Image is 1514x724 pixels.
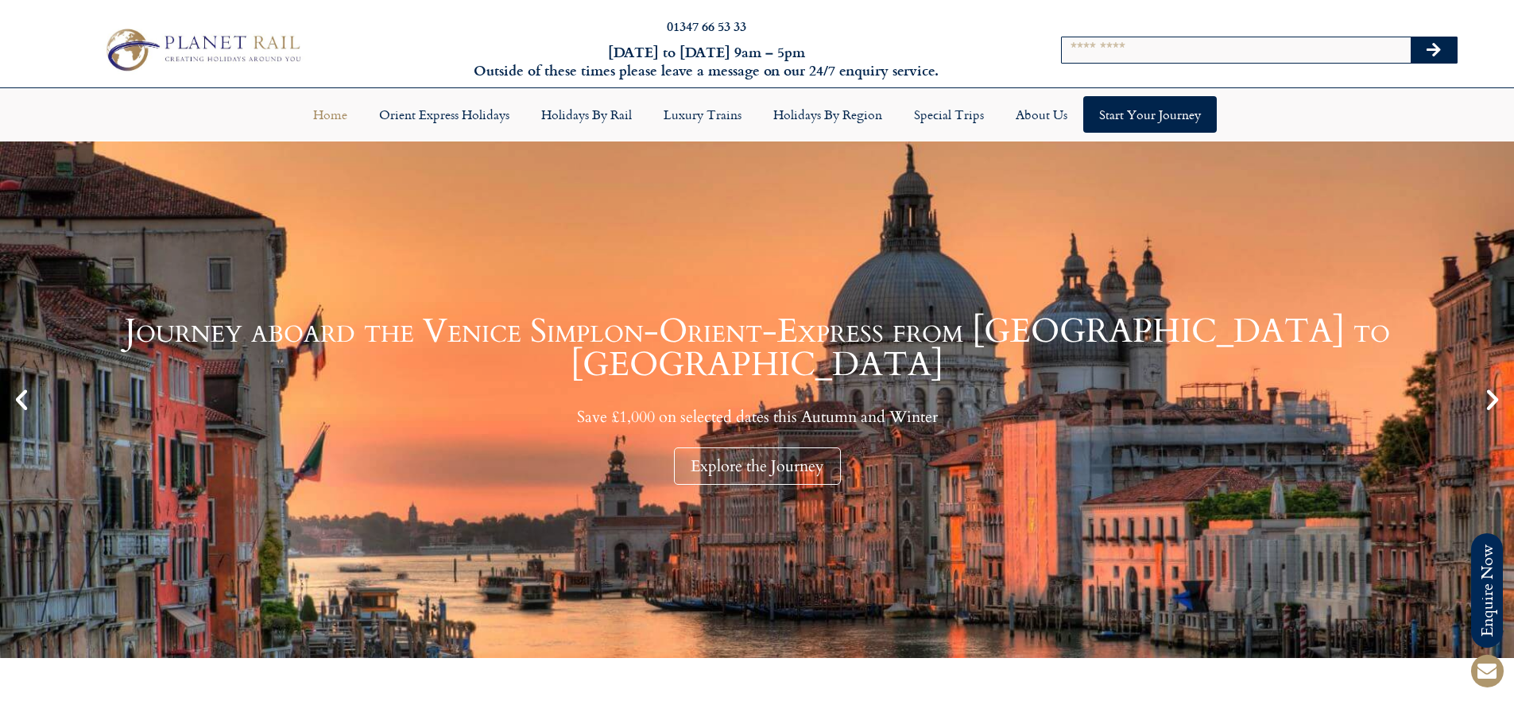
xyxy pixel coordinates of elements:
[1411,37,1457,63] button: Search
[363,96,525,133] a: Orient Express Holidays
[408,43,1005,80] h6: [DATE] to [DATE] 9am – 5pm Outside of these times please leave a message on our 24/7 enquiry serv...
[898,96,1000,133] a: Special Trips
[98,24,306,75] img: Planet Rail Train Holidays Logo
[757,96,898,133] a: Holidays by Region
[1479,386,1506,413] div: Next slide
[667,17,746,35] a: 01347 66 53 33
[8,386,35,413] div: Previous slide
[40,407,1474,427] p: Save £1,000 on selected dates this Autumn and Winter
[8,96,1506,133] nav: Menu
[674,447,841,485] div: Explore the Journey
[40,315,1474,381] h1: Journey aboard the Venice Simplon-Orient-Express from [GEOGRAPHIC_DATA] to [GEOGRAPHIC_DATA]
[1000,96,1083,133] a: About Us
[525,96,648,133] a: Holidays by Rail
[648,96,757,133] a: Luxury Trains
[297,96,363,133] a: Home
[1083,96,1217,133] a: Start your Journey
